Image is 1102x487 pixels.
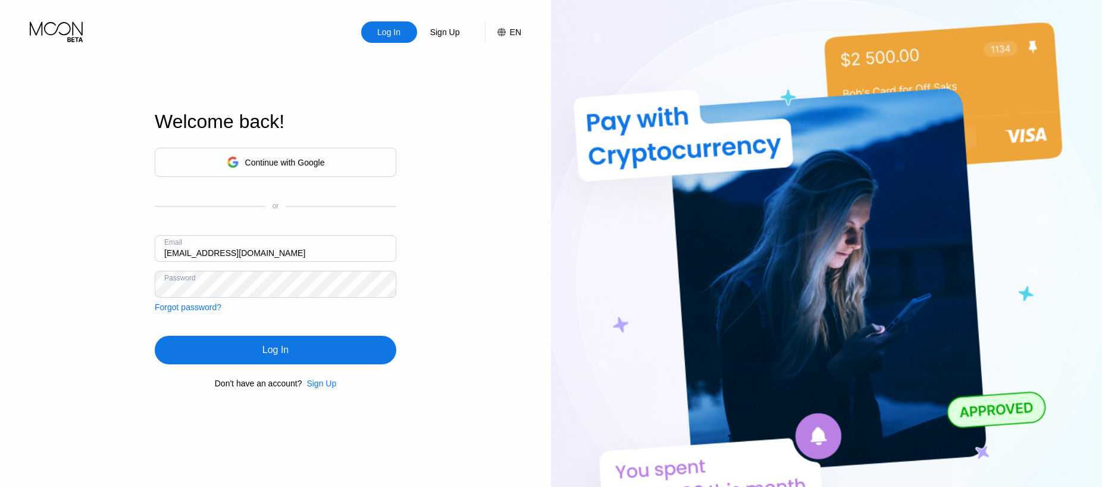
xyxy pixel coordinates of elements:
[164,238,182,246] div: Email
[306,379,336,388] div: Sign Up
[155,148,396,177] div: Continue with Google
[155,302,221,312] div: Forgot password?
[417,21,473,43] div: Sign Up
[302,379,336,388] div: Sign Up
[164,274,196,282] div: Password
[273,202,279,210] div: or
[376,26,402,38] div: Log In
[485,21,521,43] div: EN
[245,158,325,167] div: Continue with Google
[361,21,417,43] div: Log In
[262,344,289,356] div: Log In
[155,336,396,364] div: Log In
[215,379,302,388] div: Don't have an account?
[429,26,461,38] div: Sign Up
[510,27,521,37] div: EN
[155,111,396,133] div: Welcome back!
